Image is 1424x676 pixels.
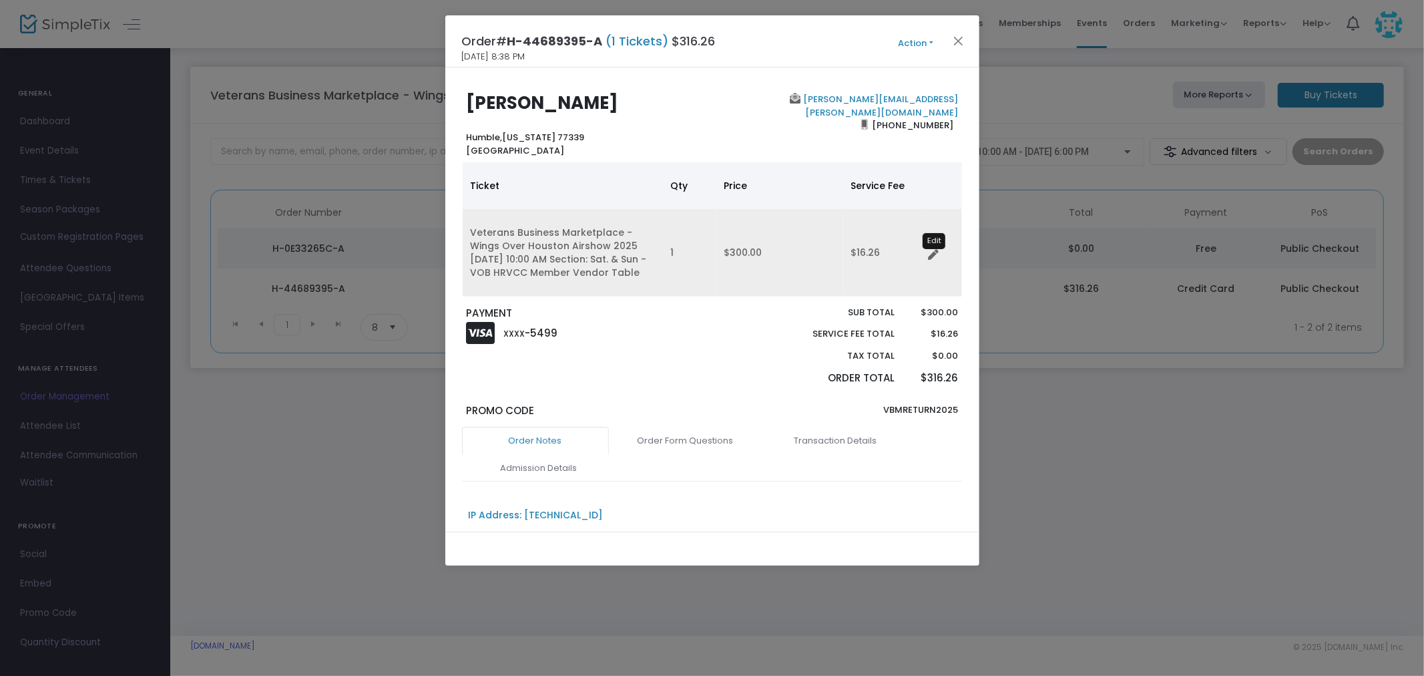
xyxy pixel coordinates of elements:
a: Transaction Details [762,427,909,455]
p: $316.26 [908,371,958,386]
p: $300.00 [908,306,958,319]
b: [US_STATE] 77339 [GEOGRAPHIC_DATA] [466,131,584,157]
div: IP Address: [TECHNICAL_ID] [468,508,603,522]
button: Action [876,36,956,51]
button: Close [949,32,967,49]
span: H-44689395-A [507,33,603,49]
div: VBMRETURN2025 [712,403,965,428]
a: Admission Details [465,454,612,482]
p: Tax Total [782,349,895,363]
h4: Order# $316.26 [462,32,716,50]
th: Price [716,162,843,209]
th: Ticket [463,162,663,209]
p: Service Fee Total [782,327,895,341]
p: $0.00 [908,349,958,363]
p: Order Total [782,371,895,386]
th: Qty [663,162,716,209]
p: Promo Code [466,403,706,419]
b: [PERSON_NAME] [466,91,618,115]
td: $300.00 [716,209,843,297]
td: Veterans Business Marketplace - Wings Over Houston Airshow 2025 [DATE] 10:00 AM Section: Sat. & S... [463,209,663,297]
td: $16.26 [843,209,923,297]
td: 1 [663,209,716,297]
span: -5499 [525,326,558,340]
span: (1 Tickets) [603,33,672,49]
div: Edit [923,233,945,249]
span: Humble, [466,131,502,144]
p: $16.26 [908,327,958,341]
div: Data table [463,162,962,297]
span: XXXX [504,328,525,339]
p: Sub total [782,306,895,319]
a: Order Form Questions [612,427,759,455]
span: [DATE] 8:38 PM [462,50,525,63]
p: PAYMENT [466,306,706,321]
th: Service Fee [843,162,923,209]
a: [PERSON_NAME][EMAIL_ADDRESS][PERSON_NAME][DOMAIN_NAME] [800,93,958,119]
span: [PHONE_NUMBER] [868,115,958,136]
a: Order Notes [462,427,609,455]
